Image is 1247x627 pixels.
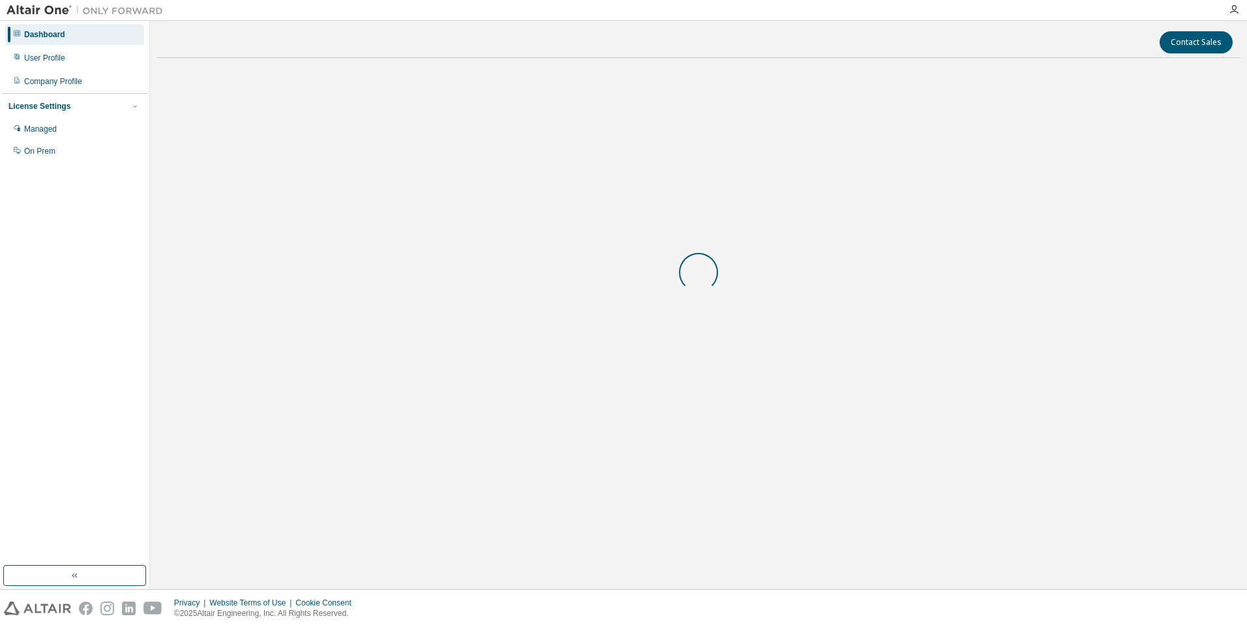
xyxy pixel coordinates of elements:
img: Altair One [7,4,170,17]
button: Contact Sales [1160,31,1233,53]
div: User Profile [24,53,65,63]
div: On Prem [24,146,55,156]
div: Website Terms of Use [209,598,295,608]
img: facebook.svg [79,602,93,615]
div: Dashboard [24,29,65,40]
div: Cookie Consent [295,598,359,608]
img: instagram.svg [100,602,114,615]
img: youtube.svg [143,602,162,615]
img: linkedin.svg [122,602,136,615]
div: Privacy [174,598,209,608]
p: © 2025 Altair Engineering, Inc. All Rights Reserved. [174,608,359,619]
img: altair_logo.svg [4,602,71,615]
div: License Settings [8,101,70,111]
div: Company Profile [24,76,82,87]
div: Managed [24,124,57,134]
